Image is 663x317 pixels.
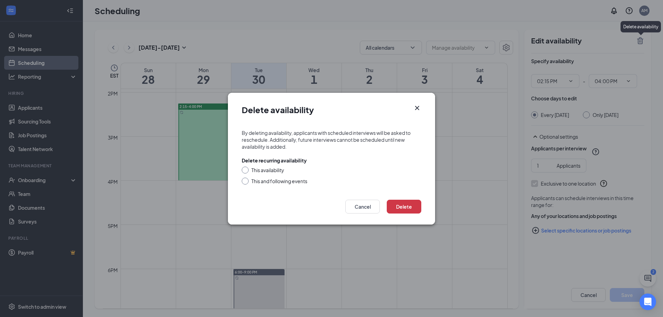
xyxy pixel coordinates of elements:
[242,104,314,116] h1: Delete availability
[621,21,661,32] div: Delete availability
[345,200,380,214] button: Cancel
[387,200,421,214] button: Delete
[251,167,284,174] div: This availability
[242,129,421,150] div: By deleting availability, applicants with scheduled interviews will be asked to reschedule. Addit...
[413,104,421,112] svg: Cross
[413,104,421,112] button: Close
[640,294,656,310] div: Open Intercom Messenger
[251,178,307,185] div: This and following events
[242,157,307,164] div: Delete recurring availability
